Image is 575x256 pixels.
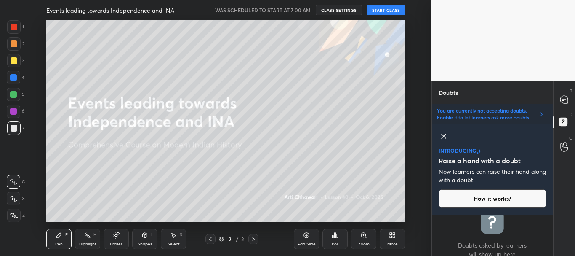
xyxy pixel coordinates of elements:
h5: WAS SCHEDULED TO START AT 7:00 AM [215,6,311,14]
div: 2 [240,235,245,243]
div: 1 [7,20,24,34]
div: 4 [7,71,24,84]
div: 2 [7,37,24,51]
div: More [387,242,398,246]
div: 5 [7,88,24,101]
div: Shapes [138,242,152,246]
img: small-star.76a44327.svg [477,152,479,154]
p: T [570,88,572,94]
div: Zoom [358,242,370,246]
div: Z [7,209,25,222]
div: C [7,175,25,189]
p: D [570,111,572,118]
p: Doubts [432,81,465,104]
h4: Events leading towards Independence and INA [46,6,174,14]
div: 7 [7,121,24,135]
div: Select [168,242,180,246]
div: / [236,237,238,242]
p: You are currently not accepting doubts. Enable it to let learners ask more doubts. [437,108,535,121]
button: CLASS SETTINGS [316,5,362,15]
div: L [151,233,154,237]
p: G [569,135,572,141]
img: large-star.026637fe.svg [478,149,481,153]
div: H [93,233,96,237]
button: How it works? [439,189,547,208]
div: Poll [332,242,338,246]
div: Add Slide [297,242,316,246]
div: Highlight [79,242,96,246]
div: 6 [7,105,24,118]
p: introducing [439,148,477,153]
div: X [7,192,25,205]
div: Eraser [110,242,122,246]
div: grid [432,215,554,256]
div: S [180,233,182,237]
div: Pen [55,242,63,246]
p: Now learners can raise their hand along with a doubt [439,167,547,184]
button: START CLASS [367,5,405,15]
div: P [65,233,68,237]
div: 2 [226,237,234,242]
h5: Raise a hand with a doubt [439,156,521,166]
div: 3 [7,54,24,67]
